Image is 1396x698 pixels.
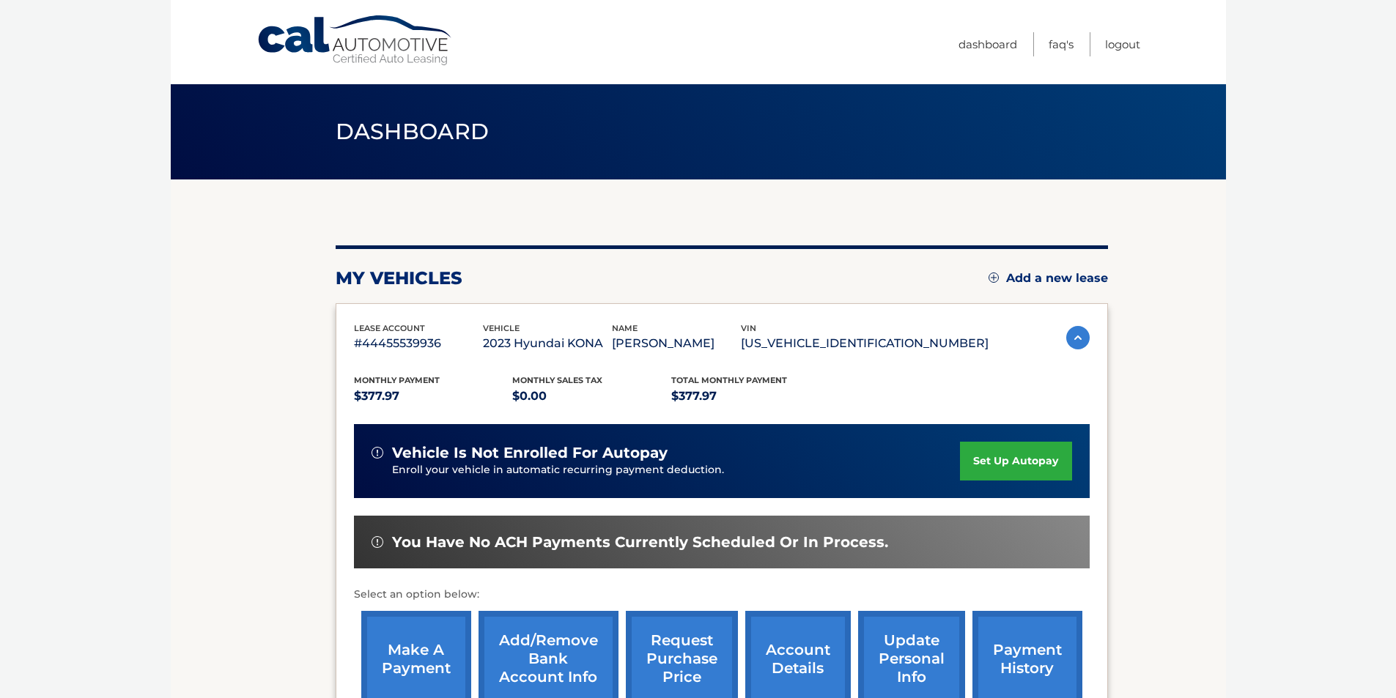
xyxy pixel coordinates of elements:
span: vehicle is not enrolled for autopay [392,444,668,462]
a: Cal Automotive [256,15,454,67]
img: alert-white.svg [372,536,383,548]
p: Select an option below: [354,586,1090,604]
span: Dashboard [336,118,490,145]
span: Total Monthly Payment [671,375,787,385]
span: lease account [354,323,425,333]
a: Dashboard [959,32,1017,56]
p: [US_VEHICLE_IDENTIFICATION_NUMBER] [741,333,989,354]
h2: my vehicles [336,267,462,289]
p: $377.97 [671,386,830,406]
img: alert-white.svg [372,447,383,458]
img: add.svg [989,272,999,283]
p: $0.00 [512,386,671,406]
img: accordion-active.svg [1066,326,1090,349]
span: name [612,323,638,333]
p: $377.97 [354,386,513,406]
span: vin [741,323,756,333]
p: #44455539936 [354,333,483,354]
span: vehicle [483,323,520,333]
a: FAQ's [1049,32,1074,56]
p: [PERSON_NAME] [612,333,741,354]
p: Enroll your vehicle in automatic recurring payment deduction. [392,462,961,478]
a: set up autopay [960,442,1071,480]
span: You have no ACH payments currently scheduled or in process. [392,533,888,552]
span: Monthly Payment [354,375,440,385]
span: Monthly sales Tax [512,375,602,385]
a: Logout [1105,32,1140,56]
p: 2023 Hyundai KONA [483,333,612,354]
a: Add a new lease [989,271,1108,286]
